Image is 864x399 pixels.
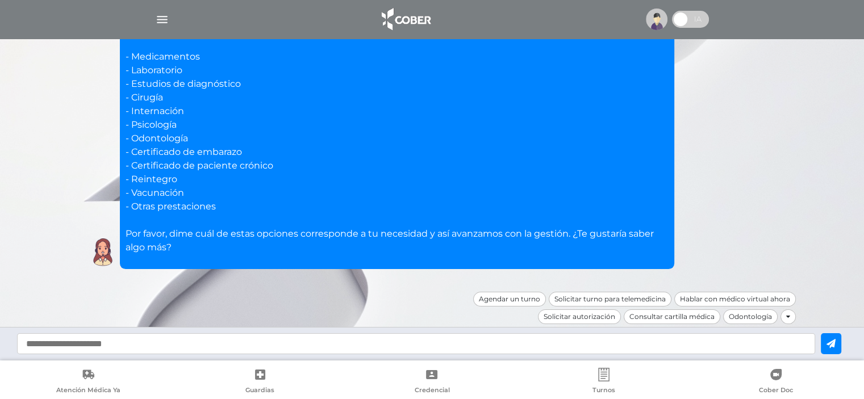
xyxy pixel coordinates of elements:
img: logo_cober_home-white.png [375,6,435,33]
a: Guardias [174,368,347,397]
span: Cober Doc [759,386,793,396]
a: Atención Médica Ya [2,368,174,397]
p: [PERSON_NAME], para continuar con tu solicitud de una autorización nueva, necesito que me indique... [126,9,669,254]
span: Atención Médica Ya [56,386,120,396]
span: Turnos [592,386,615,396]
div: Consultar cartilla médica [624,309,720,324]
span: Guardias [245,386,274,396]
div: Odontología [723,309,778,324]
span: Credencial [414,386,449,396]
a: Cober Doc [690,368,862,397]
a: Turnos [518,368,690,397]
img: Cober_menu-lines-white.svg [155,12,169,27]
div: Agendar un turno [473,292,546,306]
div: Solicitar turno para telemedicina [549,292,671,306]
img: Cober IA [89,238,117,266]
div: Hablar con médico virtual ahora [674,292,796,306]
img: profile-placeholder.svg [646,9,667,30]
a: Credencial [346,368,518,397]
div: Solicitar autorización [538,309,621,324]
